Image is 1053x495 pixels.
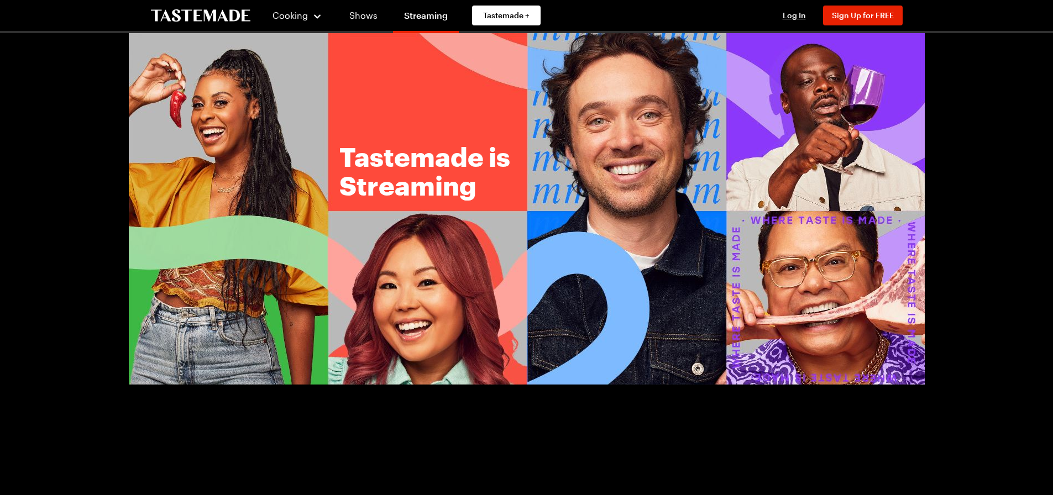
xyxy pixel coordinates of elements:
span: Log In [783,10,806,20]
button: Cooking [273,2,323,29]
button: Sign Up for FREE [823,6,903,25]
a: Streaming [393,2,459,33]
span: Sign Up for FREE [832,10,894,20]
span: Cooking [273,10,308,20]
a: To Tastemade Home Page [151,9,250,22]
h1: Tastemade is Streaming [339,142,516,199]
button: Log In [772,10,816,21]
a: Tastemade + [472,6,541,25]
span: Tastemade + [483,10,530,21]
